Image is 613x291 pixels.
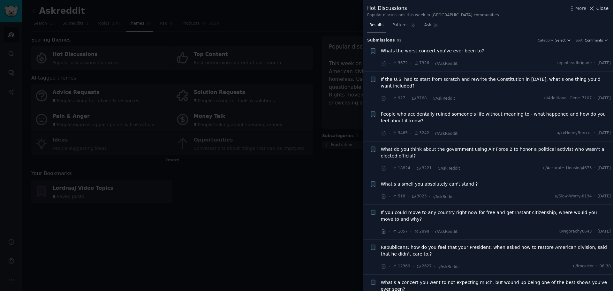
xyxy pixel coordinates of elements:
span: u/Slow-Worry-8134 [555,194,592,199]
span: u/Additional_Gene_7107 [544,96,592,101]
span: r/AskReddit [435,61,458,66]
div: Popular discussions this week in [GEOGRAPHIC_DATA] communities [367,12,499,18]
span: · [412,263,414,270]
button: Close [588,5,609,12]
span: 3242 [414,130,429,136]
span: · [431,130,433,137]
span: r/AskReddit [433,195,455,199]
span: 2898 [414,229,429,234]
a: What do you think about the government using Air Force 2 to honor a political activist who wasn’t... [381,146,611,159]
a: If you could move to any country right now for free and get Instant citizenship, where would you ... [381,209,611,223]
span: · [407,95,409,102]
span: · [434,263,435,270]
span: · [407,193,409,200]
span: · [389,165,390,172]
span: · [434,165,435,172]
span: u/frocarter [573,264,594,269]
span: · [389,95,390,102]
span: Close [596,5,609,12]
span: 18824 [392,165,410,171]
button: More [569,5,587,12]
span: Select [555,38,565,42]
span: [DATE] [598,165,611,171]
span: 2627 [416,264,432,269]
span: · [594,194,595,199]
span: 92 [397,38,402,42]
span: · [389,193,390,200]
span: · [431,60,433,67]
span: · [594,165,595,171]
span: 12369 [392,264,410,269]
span: [DATE] [598,130,611,136]
a: If the U.S. had to start from scratch and rewrite the Constitution in [DATE], what’s one thing yo... [381,76,611,89]
span: · [594,60,595,66]
a: Ask [422,20,440,33]
span: 3023 [411,194,427,199]
span: 927 [392,96,405,101]
span: 3221 [416,165,432,171]
div: Hot Discussions [367,4,499,12]
a: Results [367,20,386,33]
span: 3768 [411,96,427,101]
span: 7326 [414,60,429,66]
span: · [412,165,414,172]
span: Results [369,22,383,28]
button: Comments [585,38,609,42]
div: Sort [576,38,583,42]
span: r/AskReddit [435,229,458,234]
span: r/AskReddit [433,96,455,101]
span: 1057 [392,229,408,234]
span: r/AskReddit [435,131,458,136]
span: · [389,228,390,235]
span: · [410,60,411,67]
span: · [429,193,430,200]
span: [DATE] [598,229,611,234]
span: · [594,130,595,136]
span: · [389,263,390,270]
span: · [431,228,433,235]
span: u/Ngorachy6643 [559,229,592,234]
span: 9465 [392,130,408,136]
span: [DATE] [598,60,611,66]
span: · [410,130,411,137]
span: u/pinheadbrigade [557,60,592,66]
span: More [575,5,587,12]
span: u/Accurate_Housing4673 [543,165,592,171]
span: [DATE] [598,194,611,199]
span: · [594,96,595,101]
span: [DATE] [598,96,611,101]
span: · [429,95,430,102]
span: · [389,130,390,137]
span: Ask [424,22,431,28]
span: · [594,229,595,234]
a: Whats the worst concert you've ever been to? [381,48,484,54]
span: Submission s [367,38,395,43]
a: Patterns [390,20,417,33]
a: People who accidentally ruined someone‘s life without meaning to - what happened and how do you f... [381,111,611,124]
a: Republicans: how do you feel that your President, when asked how to restore American division, sa... [381,244,611,257]
a: What's a smell you absolutely can't stand ? [381,181,478,188]
span: Comments [585,38,603,42]
span: u/xxHoneyBunxx_ [556,130,592,136]
span: r/AskReddit [438,166,460,171]
button: Select [555,38,571,42]
span: r/AskReddit [438,264,460,269]
span: · [410,228,411,235]
span: · [596,264,597,269]
span: 518 [392,194,405,199]
span: 06:38 [600,264,611,269]
div: Category [538,38,553,42]
span: · [389,60,390,67]
span: Patterns [392,22,408,28]
span: 3672 [392,60,408,66]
